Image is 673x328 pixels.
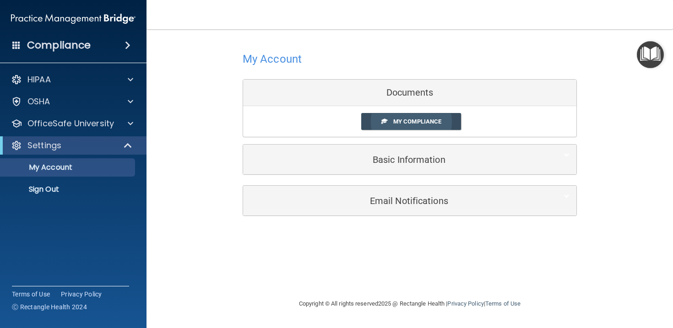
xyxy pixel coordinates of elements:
[250,149,570,170] a: Basic Information
[250,196,542,206] h5: Email Notifications
[393,118,441,125] span: My Compliance
[250,155,542,165] h5: Basic Information
[250,190,570,211] a: Email Notifications
[11,140,133,151] a: Settings
[12,290,50,299] a: Terms of Use
[27,74,51,85] p: HIPAA
[6,185,131,194] p: Sign Out
[61,290,102,299] a: Privacy Policy
[27,118,114,129] p: OfficeSafe University
[27,140,61,151] p: Settings
[27,39,91,52] h4: Compliance
[485,300,521,307] a: Terms of Use
[447,300,483,307] a: Privacy Policy
[243,80,576,106] div: Documents
[11,118,133,129] a: OfficeSafe University
[12,302,87,312] span: Ⓒ Rectangle Health 2024
[27,96,50,107] p: OSHA
[243,289,577,318] div: Copyright © All rights reserved 2025 @ Rectangle Health | |
[243,53,302,65] h4: My Account
[11,74,133,85] a: HIPAA
[637,41,664,68] button: Open Resource Center
[11,96,133,107] a: OSHA
[6,163,131,172] p: My Account
[11,10,136,28] img: PMB logo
